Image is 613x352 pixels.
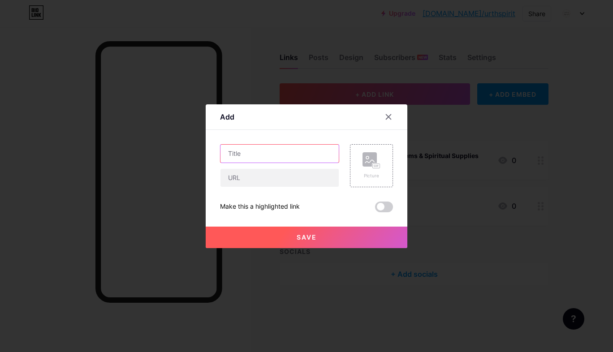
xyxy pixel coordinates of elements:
div: Picture [363,172,380,179]
div: Add [220,112,234,122]
button: Save [206,227,407,248]
div: Make this a highlighted link [220,202,300,212]
input: URL [220,169,339,187]
span: Save [297,233,317,241]
input: Title [220,145,339,163]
